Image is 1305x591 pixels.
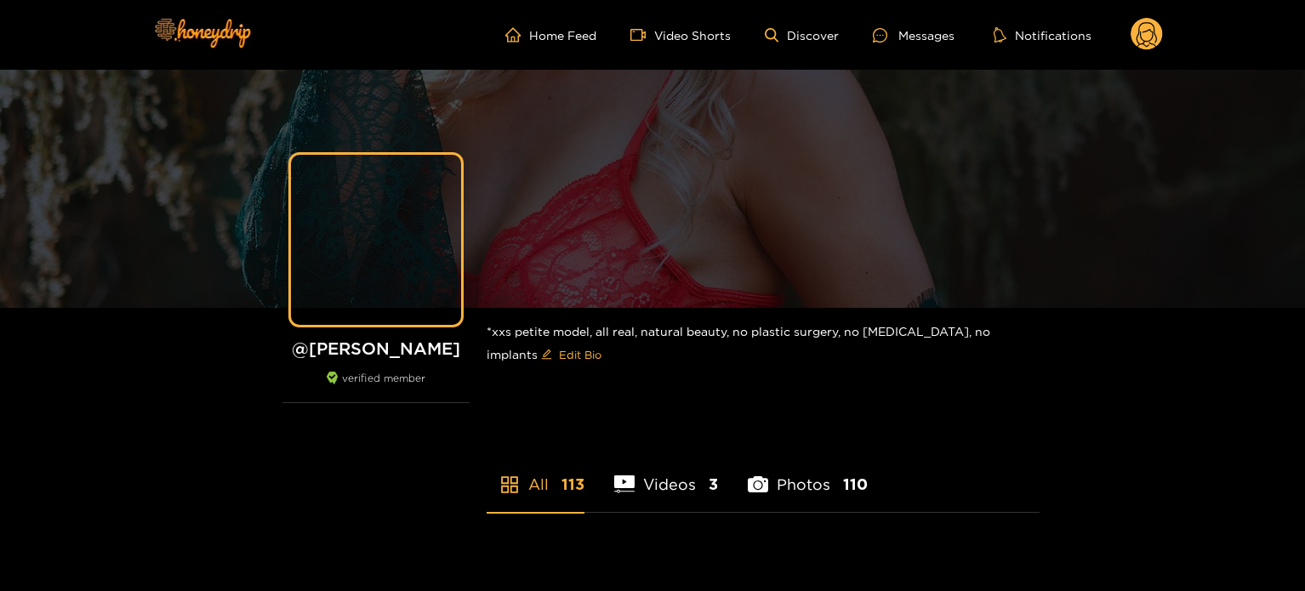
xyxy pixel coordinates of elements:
span: home [505,27,529,43]
div: verified member [282,372,470,403]
span: video-camera [630,27,654,43]
span: 110 [843,474,868,495]
button: editEdit Bio [538,341,605,368]
a: Video Shorts [630,27,731,43]
a: Home Feed [505,27,596,43]
span: edit [541,349,552,361]
span: 113 [561,474,584,495]
div: *xxs petite model, all real, natural beauty, no plastic surgery, no [MEDICAL_DATA], no implants [487,308,1040,382]
li: Videos [614,435,718,512]
span: Edit Bio [559,346,601,363]
h1: @ [PERSON_NAME] [282,338,470,359]
span: appstore [499,475,520,495]
a: Discover [765,28,839,43]
li: Photos [748,435,868,512]
span: 3 [709,474,718,495]
div: Messages [873,26,955,45]
li: All [487,435,584,512]
button: Notifications [989,26,1097,43]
